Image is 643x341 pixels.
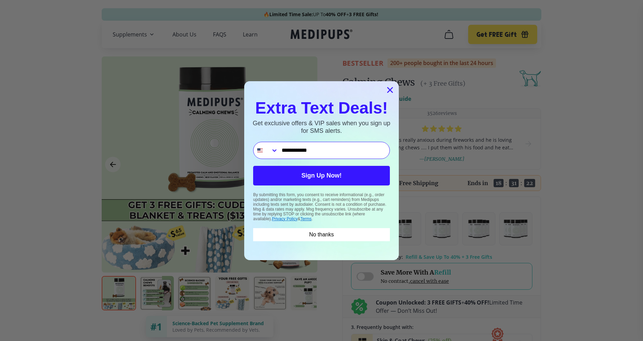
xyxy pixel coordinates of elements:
a: Privacy Policy [272,216,298,221]
img: United States [257,148,263,153]
button: Search Countries [253,142,278,159]
span: Extra Text Deals! [255,99,388,117]
a: Terms [300,216,312,221]
button: No thanks [253,228,390,241]
p: By submitting this form, you consent to receive informational (e.g., order updates) and/or market... [253,192,390,221]
p: Get exclusive offers & VIP sales when you sign up for SMS alerts. [251,120,392,135]
button: Close dialog [384,84,396,96]
button: Sign Up Now! [253,166,390,185]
